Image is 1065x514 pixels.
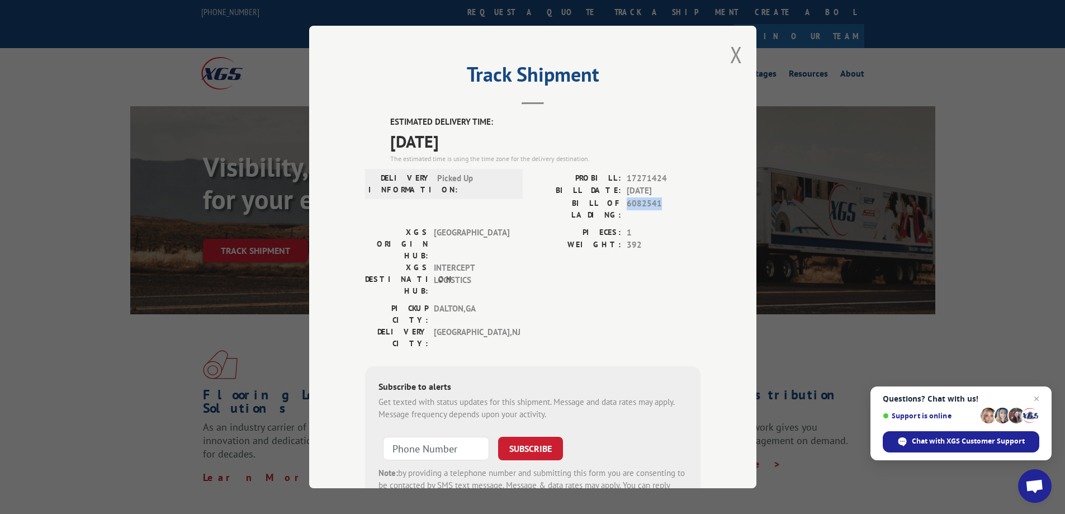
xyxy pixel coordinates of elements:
[378,467,687,505] div: by providing a telephone number and submitting this form you are consenting to be contacted by SM...
[378,396,687,421] div: Get texted with status updates for this shipment. Message and data rates may apply. Message frequ...
[365,67,700,88] h2: Track Shipment
[434,262,509,297] span: INTERCEPT LOGISTICS
[434,227,509,262] span: [GEOGRAPHIC_DATA]
[533,185,621,197] label: BILL DATE:
[365,303,428,326] label: PICKUP CITY:
[368,172,432,196] label: DELIVERY INFORMATION:
[1030,392,1043,405] span: Close chat
[383,437,489,460] input: Phone Number
[1018,469,1052,503] div: Open chat
[533,227,621,239] label: PIECES:
[434,303,509,326] span: DALTON , GA
[627,239,700,252] span: 392
[498,437,563,460] button: SUBSCRIBE
[627,185,700,197] span: [DATE]
[365,227,428,262] label: XGS ORIGIN HUB:
[365,326,428,350] label: DELIVERY CITY:
[912,436,1025,446] span: Chat with XGS Customer Support
[627,197,700,221] span: 6082541
[434,326,509,350] span: [GEOGRAPHIC_DATA] , NJ
[533,197,621,221] label: BILL OF LADING:
[883,431,1039,452] div: Chat with XGS Customer Support
[533,239,621,252] label: WEIGHT:
[730,40,742,69] button: Close modal
[533,172,621,185] label: PROBILL:
[883,394,1039,403] span: Questions? Chat with us!
[390,116,700,129] label: ESTIMATED DELIVERY TIME:
[627,227,700,239] span: 1
[883,412,977,420] span: Support is online
[365,262,428,297] label: XGS DESTINATION HUB:
[378,468,398,478] strong: Note:
[378,380,687,396] div: Subscribe to alerts
[437,172,513,196] span: Picked Up
[627,172,700,185] span: 17271424
[390,154,700,164] div: The estimated time is using the time zone for the delivery destination.
[390,129,700,154] span: [DATE]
